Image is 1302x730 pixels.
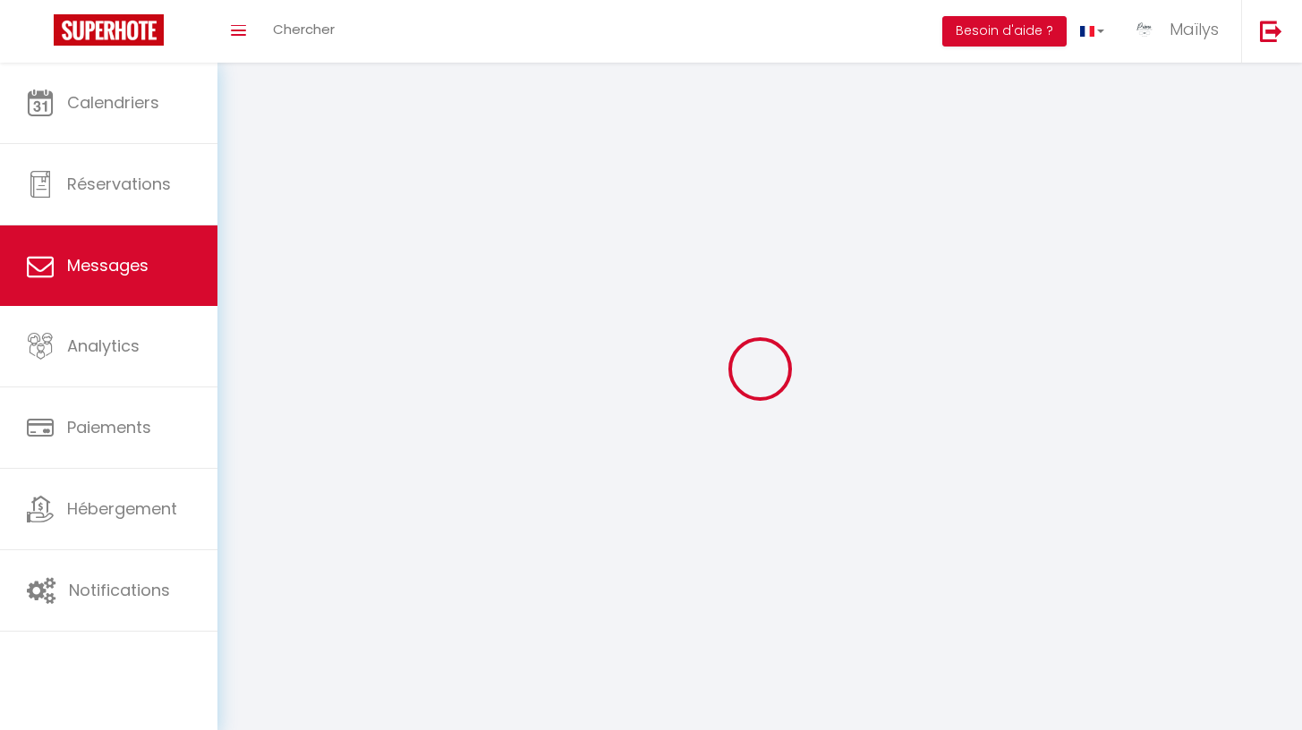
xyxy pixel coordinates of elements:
span: Chercher [273,20,335,38]
button: Ouvrir le widget de chat LiveChat [14,7,68,61]
img: ... [1131,16,1158,43]
span: Réservations [67,173,171,195]
button: Besoin d'aide ? [942,16,1067,47]
span: Calendriers [67,91,159,114]
span: Notifications [69,579,170,601]
img: Super Booking [54,14,164,46]
span: Hébergement [67,497,177,520]
span: Messages [67,254,149,276]
span: Paiements [67,416,151,438]
span: Maïlys [1170,18,1219,40]
span: Analytics [67,335,140,357]
img: logout [1260,20,1282,42]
